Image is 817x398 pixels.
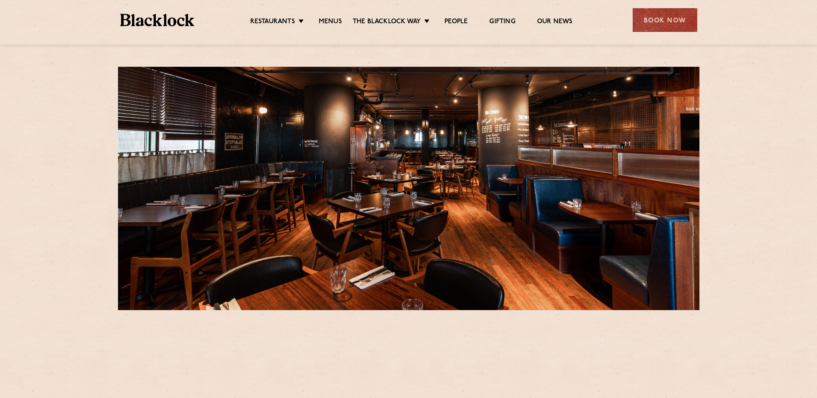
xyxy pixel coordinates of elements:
a: Gifting [489,18,515,27]
img: BL_Textured_Logo-footer-cropped.svg [120,14,195,26]
a: Our News [537,18,573,27]
a: Restaurants [250,18,295,27]
a: The Blacklock Way [353,18,421,27]
a: People [444,18,468,27]
a: Menus [319,18,342,27]
div: Book Now [633,8,697,32]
